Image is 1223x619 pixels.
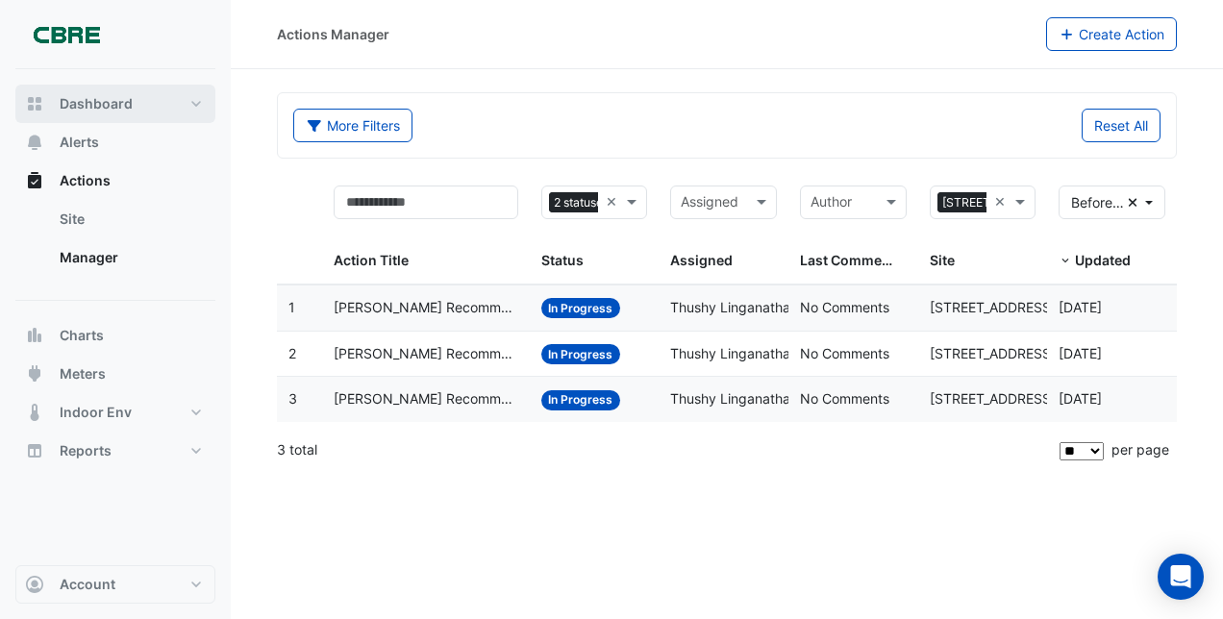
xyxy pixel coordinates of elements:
button: More Filters [293,109,412,142]
span: Charts [60,326,104,345]
span: No Comments [800,390,889,407]
fa-icon: Clear [1128,192,1138,212]
span: 2025-07-18T14:05:18.386 [1059,390,1102,407]
span: [PERSON_NAME] Recommendation- Water sub-meter [334,388,517,410]
div: Open Intercom Messenger [1158,554,1204,600]
button: Account [15,565,215,604]
span: Before: 02 Aug 25 [1071,194,1163,210]
span: Reports [60,441,112,460]
span: 2025-07-18T14:05:55.470 [1059,345,1102,361]
button: Actions [15,161,215,200]
a: Manager [44,238,215,277]
button: Reset All [1082,109,1161,142]
span: [PERSON_NAME] Recommendation- Electrical sub-meters [334,343,517,365]
span: In Progress [541,298,621,318]
span: [STREET_ADDRESS] [930,299,1056,315]
span: Account [60,575,115,594]
span: Action Title [334,252,409,268]
span: [STREET_ADDRESS] [930,390,1056,407]
span: Meters [60,364,106,384]
app-icon: Meters [25,364,44,384]
span: In Progress [541,390,621,410]
span: 2025-07-18T14:06:15.005 [1059,299,1102,315]
app-icon: Indoor Env [25,403,44,422]
span: Actions [60,171,111,190]
span: Thushy Linganathapillai [670,299,818,315]
span: per page [1111,441,1169,458]
app-icon: Alerts [25,133,44,152]
button: Dashboard [15,85,215,123]
app-icon: Charts [25,326,44,345]
img: Company Logo [23,15,110,54]
a: Site [44,200,215,238]
button: Reports [15,432,215,470]
span: Last Commented [800,252,911,268]
span: [STREET_ADDRESS] [930,345,1056,361]
div: Actions Manager [277,24,389,44]
span: 2 statuses selected [549,192,663,213]
span: [STREET_ADDRESS] [937,192,1059,213]
span: 3 [288,390,297,407]
span: Status [541,252,584,268]
span: Thushy Linganathapillai [670,390,818,407]
span: In Progress [541,344,621,364]
span: Alerts [60,133,99,152]
app-icon: Dashboard [25,94,44,113]
button: Charts [15,316,215,355]
button: Meters [15,355,215,393]
button: Before: [DATE] [1059,186,1165,219]
span: Clear [994,191,1011,213]
span: No Comments [800,299,889,315]
app-icon: Reports [25,441,44,460]
div: 3 total [277,426,1056,474]
span: No Comments [800,345,889,361]
span: Indoor Env [60,403,132,422]
button: Indoor Env [15,393,215,432]
div: Actions [15,200,215,285]
span: Site [930,252,955,268]
button: Alerts [15,123,215,161]
span: [PERSON_NAME] Recommendation- Tenant condenser water loop [334,297,517,319]
span: 2 [288,345,296,361]
span: Dashboard [60,94,133,113]
span: Clear [606,191,622,213]
app-icon: Actions [25,171,44,190]
button: Create Action [1046,17,1178,51]
span: Updated [1075,252,1131,268]
span: 1 [288,299,295,315]
span: Assigned [670,252,733,268]
span: Thushy Linganathapillai [670,345,818,361]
